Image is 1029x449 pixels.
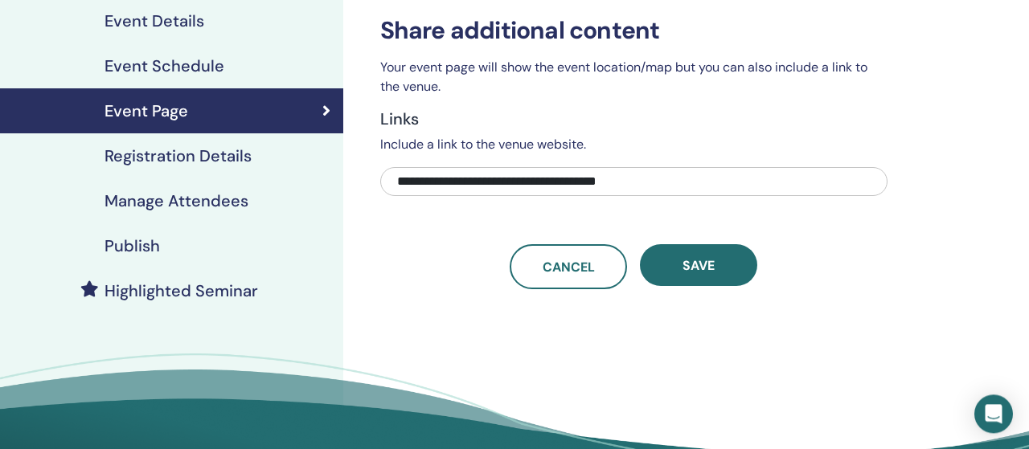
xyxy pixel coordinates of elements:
[105,11,204,31] h4: Event Details
[105,191,248,210] h4: Manage Attendees
[380,109,888,129] h4: Links
[105,281,258,300] h4: Highlighted Seminar
[640,244,757,286] button: Save
[974,394,1013,433] div: Open Intercom Messenger
[380,58,888,96] p: Your event page will show the event location/map but you can also include a link to the venue.
[510,244,627,289] a: Cancel
[105,236,160,255] h4: Publish
[543,259,595,276] span: Cancel
[380,135,888,154] p: Include a link to the venue website.
[105,101,188,120] h4: Event Page
[683,257,715,274] span: Save
[105,56,224,76] h4: Event Schedule
[105,146,252,165] h4: Registration Details
[380,16,888,45] h3: Share additional content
